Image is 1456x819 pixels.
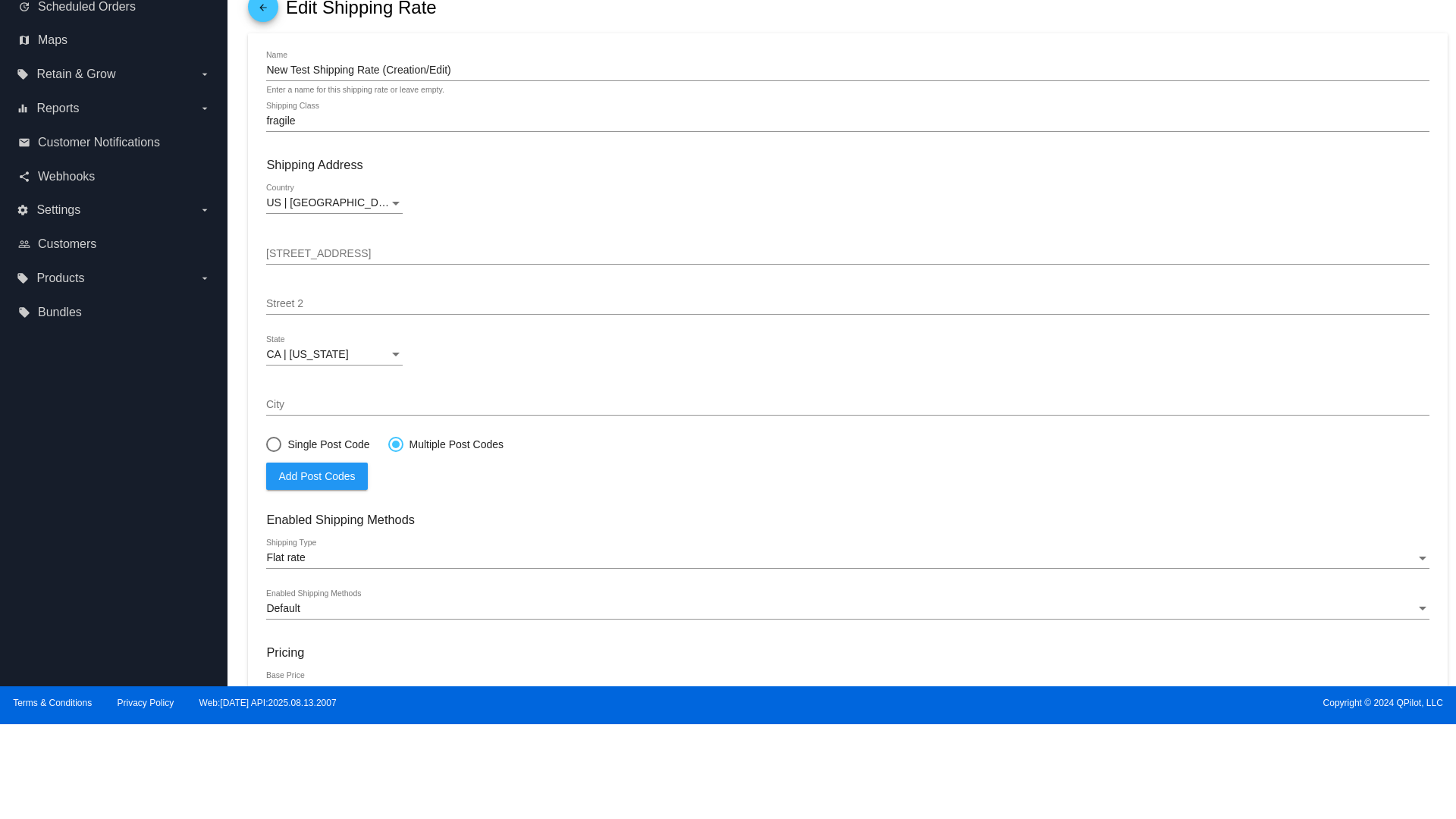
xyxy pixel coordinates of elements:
i: local_offer [18,306,30,318]
input: Shipping Class [266,115,1429,127]
mat-select: Enabled Shipping Methods [266,603,1429,615]
div: Enter a name for this shipping rate or leave empty. [266,86,444,95]
i: arrow_drop_down [199,102,211,115]
i: arrow_drop_down [199,68,211,80]
i: update [18,1,30,13]
span: Settings [36,203,80,217]
i: share [18,171,30,183]
span: Maps [38,33,67,47]
mat-select: Country [266,197,403,209]
span: Copyright © 2024 QPilot, LLC [741,698,1443,708]
input: City [266,399,1429,411]
span: Customers [38,237,96,251]
span: Products [36,271,84,285]
span: Reports [36,102,79,115]
mat-icon: arrow_back [254,2,272,20]
input: Street 2 [266,298,1429,310]
span: Bundles [38,306,82,319]
h3: Enabled Shipping Methods [266,513,1429,527]
span: Customer Notifications [38,136,160,149]
input: Street 1 [266,248,1429,260]
span: Retain & Grow [36,67,115,81]
div: Single Post Code [281,438,369,450]
span: Flat rate [266,551,305,563]
app-text-input-dialog: Post Codes List [266,470,367,482]
a: Web:[DATE] API:2025.08.13.2007 [199,698,337,708]
i: local_offer [17,272,29,284]
input: Name [266,64,1429,77]
span: Webhooks [38,170,95,184]
h3: Shipping Address [266,158,1429,172]
i: settings [17,204,29,216]
i: arrow_drop_down [199,272,211,284]
i: email [18,136,30,149]
div: Multiple Post Codes [403,438,504,450]
i: people_outline [18,238,30,250]
i: equalizer [17,102,29,115]
i: local_offer [17,68,29,80]
a: Privacy Policy [118,698,174,708]
a: Terms & Conditions [13,698,92,708]
span: US | [GEOGRAPHIC_DATA] [266,196,400,209]
h3: Pricing [266,645,1429,660]
span: Add Post Codes [278,470,355,482]
mat-select: State [266,349,403,361]
span: Default [266,602,300,614]
i: map [18,34,30,46]
input: Base Price [266,685,1429,697]
i: arrow_drop_down [199,204,211,216]
span: CA | [US_STATE] [266,348,348,360]
mat-select: Shipping Type [266,552,1429,564]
